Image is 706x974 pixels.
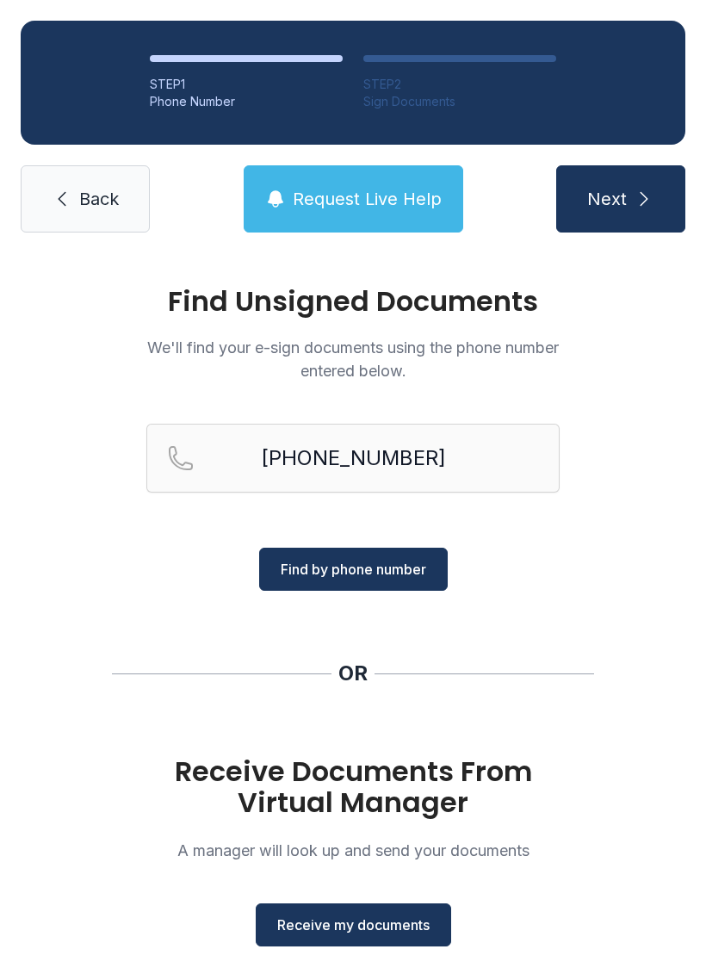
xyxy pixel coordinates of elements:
[363,93,556,110] div: Sign Documents
[293,187,442,211] span: Request Live Help
[150,76,343,93] div: STEP 1
[363,76,556,93] div: STEP 2
[338,660,368,687] div: OR
[79,187,119,211] span: Back
[146,336,560,382] p: We'll find your e-sign documents using the phone number entered below.
[146,288,560,315] h1: Find Unsigned Documents
[587,187,627,211] span: Next
[146,839,560,862] p: A manager will look up and send your documents
[146,424,560,493] input: Reservation phone number
[146,756,560,818] h1: Receive Documents From Virtual Manager
[281,559,426,580] span: Find by phone number
[150,93,343,110] div: Phone Number
[277,915,430,935] span: Receive my documents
